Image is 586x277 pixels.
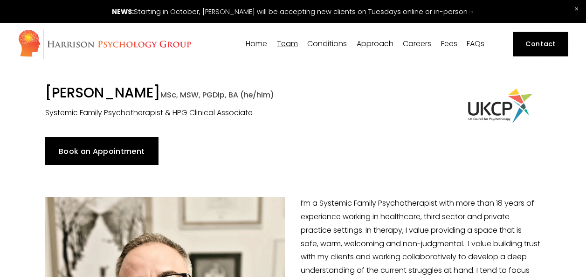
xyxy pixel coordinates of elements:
[403,40,431,48] a: Careers
[441,40,457,48] a: Fees
[357,40,393,48] a: folder dropdown
[18,29,192,59] img: Harrison Psychology Group
[277,40,298,48] a: folder dropdown
[307,40,347,48] a: folder dropdown
[45,137,159,165] a: Book an Appointment
[277,40,298,48] span: Team
[357,40,393,48] span: Approach
[160,90,274,100] span: MSc, MSW, PGDip, BA (he/him)
[45,84,413,104] h1: [PERSON_NAME]
[45,106,413,120] p: Systemic Family Psychotherapist & HPG Clinical Associate
[246,40,267,48] a: Home
[513,32,568,56] a: Contact
[307,40,347,48] span: Conditions
[467,40,484,48] a: FAQs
